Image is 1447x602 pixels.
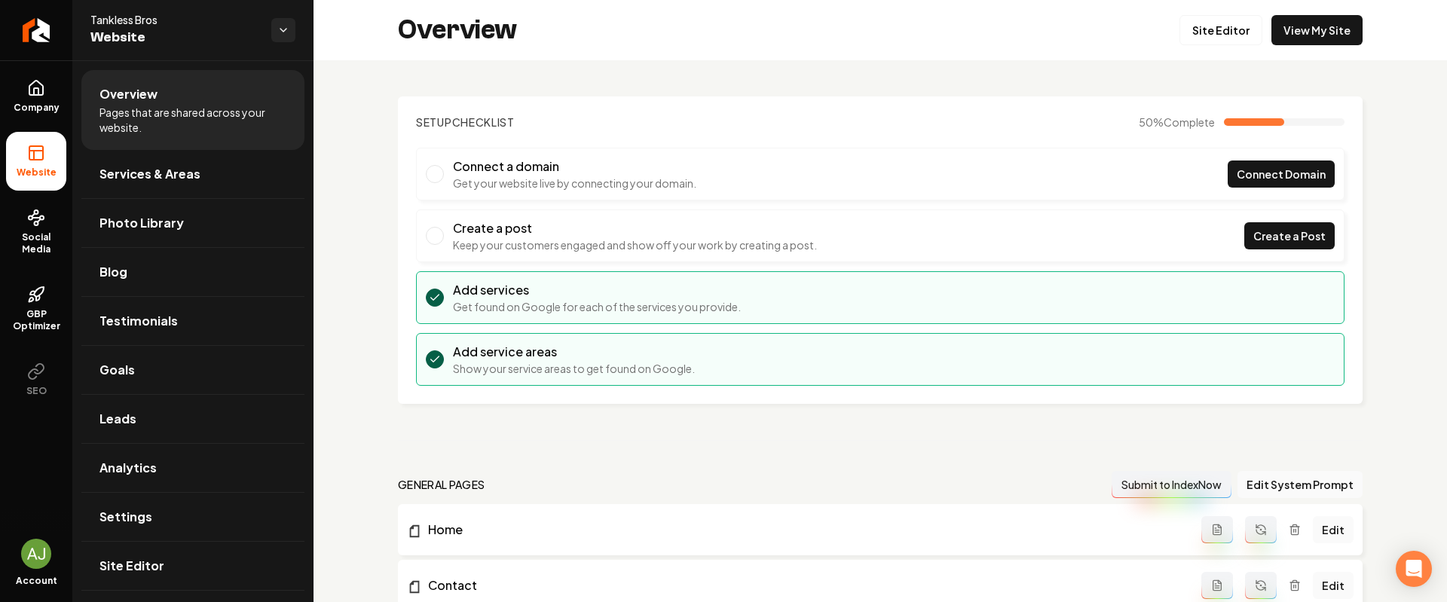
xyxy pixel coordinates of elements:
a: Company [6,67,66,126]
p: Get found on Google for each of the services you provide. [453,299,741,314]
span: Testimonials [99,312,178,330]
button: Submit to IndexNow [1112,471,1231,498]
button: Open user button [21,539,51,569]
span: 50 % [1139,115,1215,130]
span: Blog [99,263,127,281]
p: Show your service areas to get found on Google. [453,361,695,376]
span: Photo Library [99,214,184,232]
span: Tankless Bros [90,12,259,27]
p: Keep your customers engaged and show off your work by creating a post. [453,237,817,252]
span: GBP Optimizer [6,308,66,332]
span: Goals [99,361,135,379]
span: Website [90,27,259,48]
span: Company [8,102,66,114]
span: Analytics [99,459,157,477]
a: GBP Optimizer [6,273,66,344]
div: Open Intercom Messenger [1396,551,1432,587]
a: Leads [81,395,304,443]
a: Analytics [81,444,304,492]
span: Setup [416,115,452,129]
span: Connect Domain [1237,167,1326,182]
h3: Add services [453,281,741,299]
a: Site Editor [1179,15,1262,45]
span: Overview [99,85,158,103]
h2: Checklist [416,115,515,130]
button: SEO [6,350,66,409]
img: AJ Nimeh [21,539,51,569]
button: Edit System Prompt [1237,471,1363,498]
a: Site Editor [81,542,304,590]
button: Add admin page prompt [1201,572,1233,599]
span: Site Editor [99,557,164,575]
a: Settings [81,493,304,541]
a: Testimonials [81,297,304,345]
span: Services & Areas [99,165,200,183]
span: Settings [99,508,152,526]
a: Edit [1313,572,1354,599]
span: Website [11,167,63,179]
span: Social Media [6,231,66,255]
span: Leads [99,410,136,428]
a: Blog [81,248,304,296]
span: Complete [1164,115,1215,129]
h2: general pages [398,477,485,492]
a: Social Media [6,197,66,267]
a: Connect Domain [1228,160,1335,188]
h3: Create a post [453,219,817,237]
a: Edit [1313,516,1354,543]
span: SEO [20,385,53,397]
h2: Overview [398,15,517,45]
a: View My Site [1271,15,1363,45]
span: Create a Post [1253,228,1326,244]
h3: Connect a domain [453,157,696,176]
span: Account [16,575,57,587]
h3: Add service areas [453,343,695,361]
a: Photo Library [81,199,304,247]
button: Add admin page prompt [1201,516,1233,543]
img: Rebolt Logo [23,18,50,42]
a: Create a Post [1244,222,1335,249]
span: Pages that are shared across your website. [99,105,286,135]
a: Contact [407,576,1201,594]
p: Get your website live by connecting your domain. [453,176,696,191]
a: Goals [81,346,304,394]
a: Services & Areas [81,150,304,198]
a: Home [407,521,1201,539]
